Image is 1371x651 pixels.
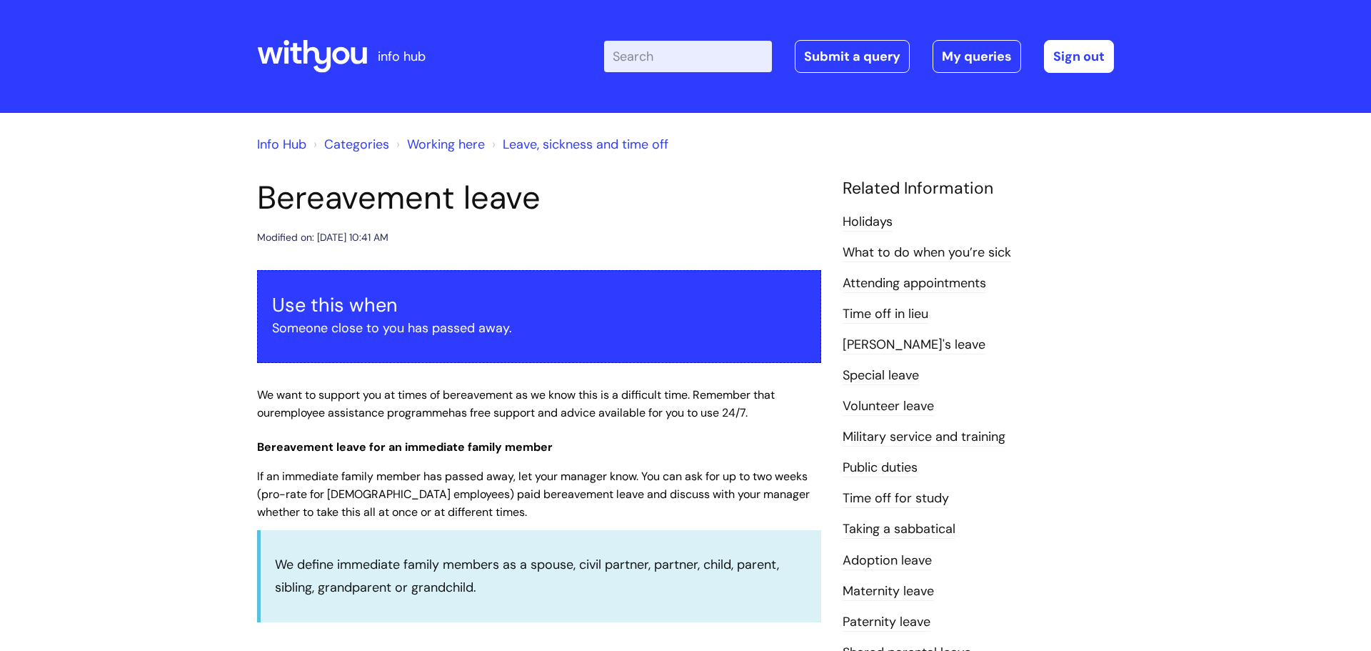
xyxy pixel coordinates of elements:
a: Paternity leave [843,613,930,632]
input: Search [604,41,772,72]
a: What to do when you’re sick [843,244,1011,262]
a: Military service and training [843,428,1005,447]
li: Working here [393,133,485,156]
a: My queries [933,40,1021,73]
a: Time off for study [843,490,949,508]
a: Public duties [843,459,918,477]
p: Someone close to you has passed away. [272,317,806,339]
a: Adoption leave [843,552,932,570]
div: | - [604,40,1114,73]
h1: Bereavement leave [257,179,821,217]
span: has free support and advice available for you to use 24/7. [448,405,748,420]
a: employee assistance programme [274,405,448,420]
h3: Use this when [272,294,806,317]
a: Attending appointments [843,274,986,293]
a: Special leave [843,367,919,385]
a: Time off in lieu [843,305,928,324]
a: Volunteer leave [843,397,934,416]
div: Modified on: [DATE] 10:41 AM [257,229,388,247]
li: Solution home [310,133,389,156]
a: Sign out [1044,40,1114,73]
li: Leave, sickness and time off [488,133,668,156]
span: Bereavement leave for an immediate family member [257,439,553,454]
a: Working here [407,136,485,153]
a: Maternity leave [843,582,934,601]
a: Info Hub [257,136,306,153]
a: Submit a query [795,40,910,73]
a: [PERSON_NAME]'s leave [843,336,985,354]
h4: Related Information [843,179,1114,199]
a: Holidays [843,213,893,232]
p: We define immediate family members as a spouse, civil partner, partner, child, parent, sibling, g... [275,553,807,600]
span: If an immediate family member has passed away, let your manager know. You can ask for up to two w... [257,469,810,520]
a: Taking a sabbatical [843,520,955,539]
span: We want to support you at times of bereavement as we know this is a difficult time. Remember that... [257,387,775,420]
p: info hub [378,45,426,68]
a: Leave, sickness and time off [503,136,668,153]
a: Categories [324,136,389,153]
